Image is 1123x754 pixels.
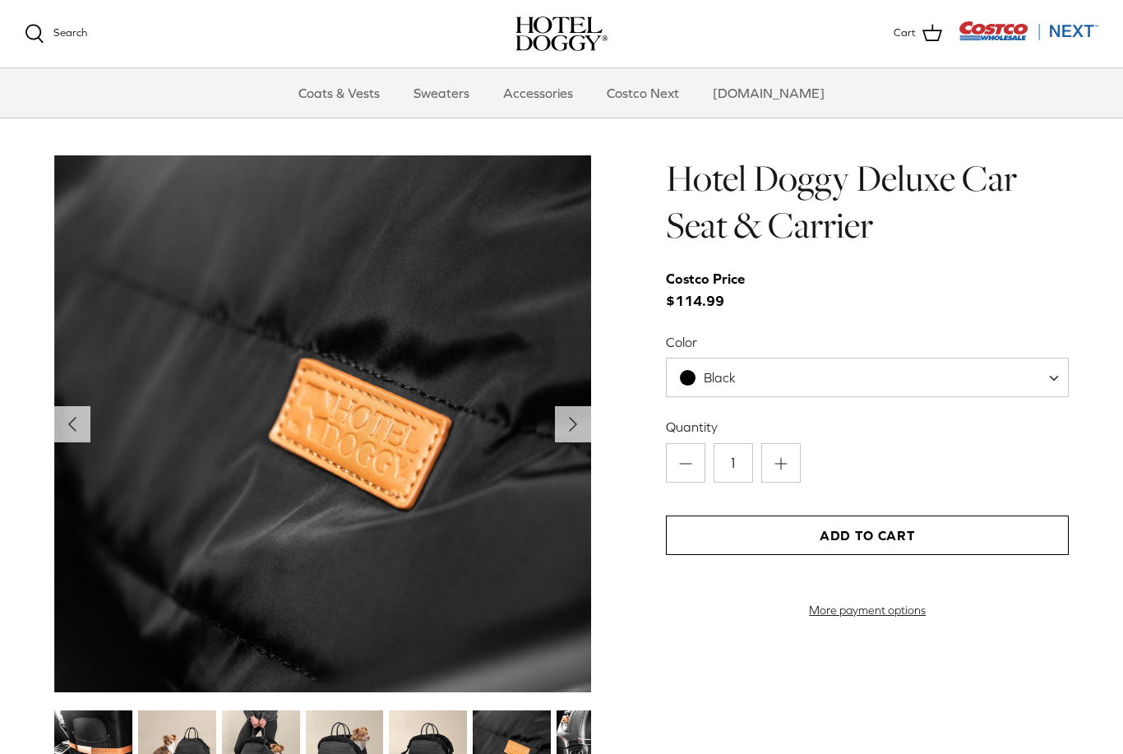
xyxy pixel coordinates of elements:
a: [DOMAIN_NAME] [698,68,839,118]
span: $114.99 [666,268,761,312]
a: Sweaters [399,68,484,118]
span: Black [666,358,1069,397]
a: Visit Costco Next [959,31,1098,44]
a: Accessories [488,68,588,118]
div: Costco Price [666,268,745,290]
button: Previous [54,406,90,442]
a: Cart [894,23,942,44]
a: hoteldoggy.com hoteldoggycom [515,16,608,51]
span: Black [704,370,736,385]
span: Black [667,369,769,386]
span: Search [53,26,87,39]
a: Costco Next [592,68,694,118]
button: Next [555,406,591,442]
button: Add to Cart [666,516,1069,555]
a: More payment options [666,604,1069,618]
span: Cart [894,25,916,42]
label: Color [666,333,1069,351]
img: hoteldoggycom [515,16,608,51]
a: Coats & Vests [284,68,395,118]
img: Costco Next [959,21,1098,41]
input: Quantity [714,443,753,483]
a: Search [25,24,87,44]
h1: Hotel Doggy Deluxe Car Seat & Carrier [666,155,1069,248]
label: Quantity [666,418,1069,436]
